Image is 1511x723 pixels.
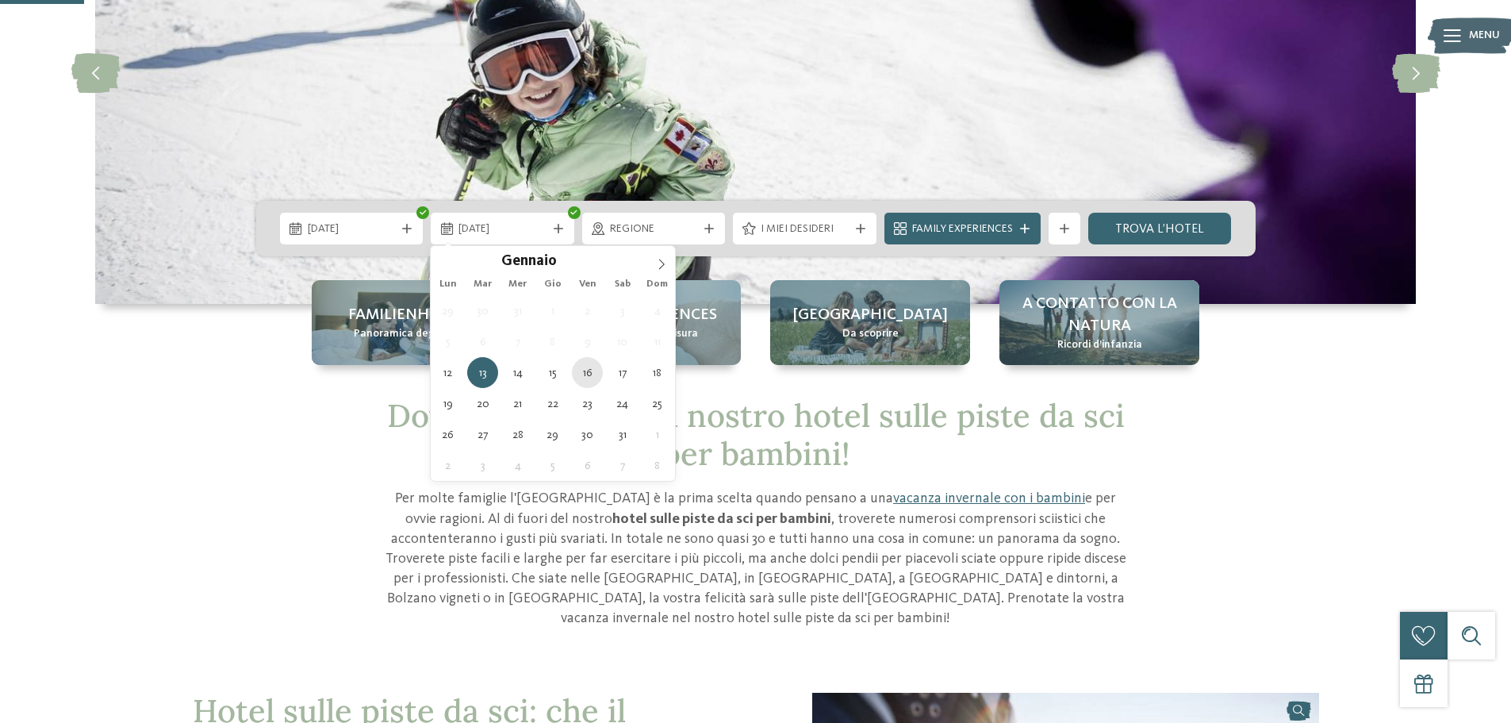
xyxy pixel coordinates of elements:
[893,491,1085,506] a: vacanza invernale con i bambini
[502,295,533,326] span: Dicembre 31, 2025
[642,326,673,357] span: Gennaio 11, 2026
[308,221,396,237] span: [DATE]
[642,357,673,388] span: Gennaio 18, 2026
[354,326,470,342] span: Panoramica degli hotel
[432,295,463,326] span: Dicembre 29, 2025
[537,295,568,326] span: Gennaio 1, 2026
[642,388,673,419] span: Gennaio 25, 2026
[467,295,498,326] span: Dicembre 30, 2025
[502,326,533,357] span: Gennaio 7, 2026
[537,388,568,419] span: Gennaio 22, 2026
[312,280,512,365] a: Hotel sulle piste da sci per bambini: divertimento senza confini Familienhotels Panoramica degli ...
[642,450,673,481] span: Febbraio 8, 2026
[432,388,463,419] span: Gennaio 19, 2026
[605,279,640,290] span: Sab
[793,304,948,326] span: [GEOGRAPHIC_DATA]
[761,221,849,237] span: I miei desideri
[607,326,638,357] span: Gennaio 10, 2026
[912,221,1013,237] span: Family Experiences
[572,295,603,326] span: Gennaio 2, 2026
[502,357,533,388] span: Gennaio 14, 2026
[572,357,603,388] span: Gennaio 16, 2026
[770,280,970,365] a: Hotel sulle piste da sci per bambini: divertimento senza confini [GEOGRAPHIC_DATA] Da scoprire
[379,489,1133,629] p: Per molte famiglie l'[GEOGRAPHIC_DATA] è la prima scelta quando pensano a una e per ovvie ragioni...
[501,255,557,270] span: Gennaio
[467,326,498,357] span: Gennaio 6, 2026
[432,326,463,357] span: Gennaio 5, 2026
[572,388,603,419] span: Gennaio 23, 2026
[999,280,1199,365] a: Hotel sulle piste da sci per bambini: divertimento senza confini A contatto con la natura Ricordi...
[1015,293,1183,337] span: A contatto con la natura
[607,450,638,481] span: Febbraio 7, 2026
[502,388,533,419] span: Gennaio 21, 2026
[572,326,603,357] span: Gennaio 9, 2026
[537,450,568,481] span: Febbraio 5, 2026
[572,450,603,481] span: Febbraio 6, 2026
[1088,213,1232,244] a: trova l’hotel
[537,419,568,450] span: Gennaio 29, 2026
[458,221,546,237] span: [DATE]
[432,357,463,388] span: Gennaio 12, 2026
[570,279,605,290] span: Ven
[467,388,498,419] span: Gennaio 20, 2026
[535,279,570,290] span: Gio
[500,279,535,290] span: Mer
[502,419,533,450] span: Gennaio 28, 2026
[467,450,498,481] span: Febbraio 3, 2026
[572,419,603,450] span: Gennaio 30, 2026
[431,279,466,290] span: Lun
[642,295,673,326] span: Gennaio 4, 2026
[537,357,568,388] span: Gennaio 15, 2026
[537,326,568,357] span: Gennaio 8, 2026
[432,450,463,481] span: Febbraio 2, 2026
[1057,337,1142,353] span: Ricordi d’infanzia
[607,357,638,388] span: Gennaio 17, 2026
[607,419,638,450] span: Gennaio 31, 2026
[502,450,533,481] span: Febbraio 4, 2026
[607,295,638,326] span: Gennaio 3, 2026
[467,419,498,450] span: Gennaio 27, 2026
[432,419,463,450] span: Gennaio 26, 2026
[607,388,638,419] span: Gennaio 24, 2026
[842,326,899,342] span: Da scoprire
[387,395,1125,474] span: Dov’è che si va? Nel nostro hotel sulle piste da sci per bambini!
[348,304,475,326] span: Familienhotels
[640,279,675,290] span: Dom
[610,221,698,237] span: Regione
[466,279,500,290] span: Mar
[612,512,831,526] strong: hotel sulle piste da sci per bambini
[557,252,609,269] input: Year
[642,419,673,450] span: Febbraio 1, 2026
[467,357,498,388] span: Gennaio 13, 2026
